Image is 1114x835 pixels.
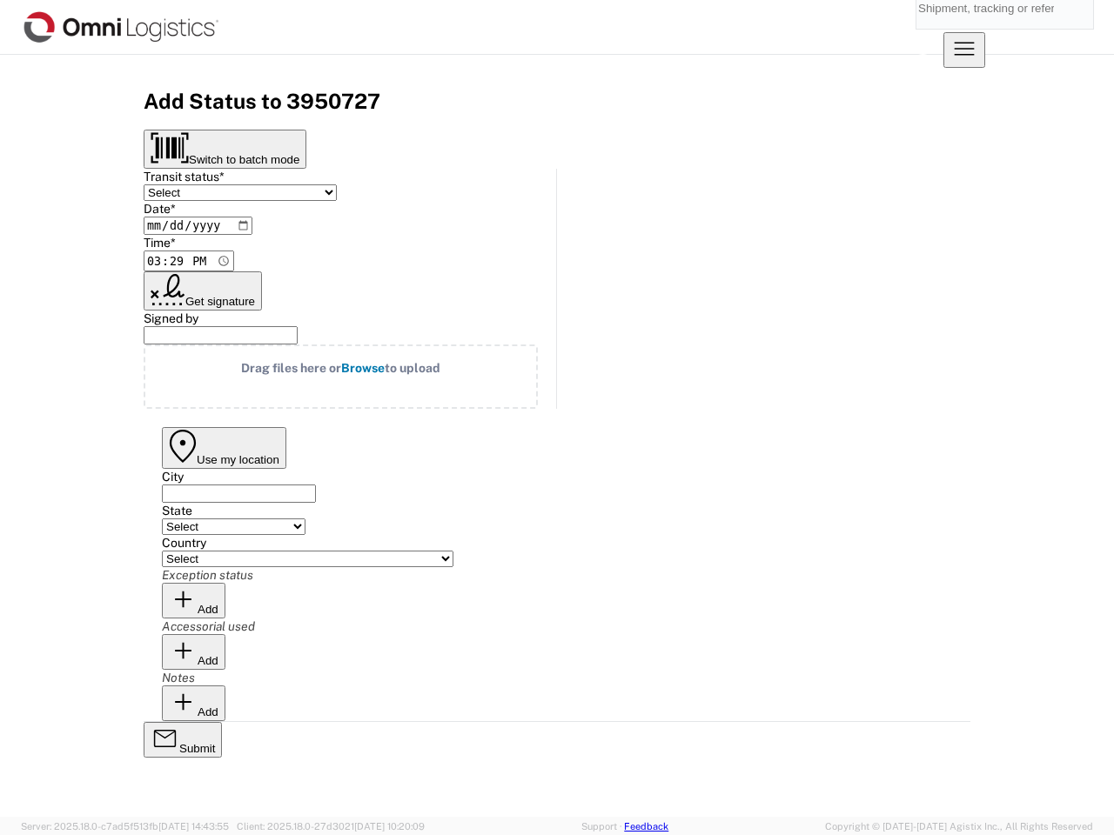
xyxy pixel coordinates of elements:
[21,821,229,832] span: Server: 2025.18.0-c7ad5f513fb
[144,93,970,109] h3: Add Status to 3950727
[162,685,225,721] button: Add
[162,583,225,618] button: Add
[241,361,341,375] span: Drag files here or
[144,722,222,758] button: Submit
[162,470,184,484] label: City
[354,821,425,832] span: [DATE] 10:20:09
[162,504,192,518] label: State
[341,361,385,375] span: Browse
[162,671,195,685] label: Notes
[158,821,229,832] span: [DATE] 14:43:55
[144,202,176,216] label: Date
[162,634,225,670] button: Add
[162,568,253,582] label: Exception status
[237,821,425,832] span: Client: 2025.18.0-27d3021
[144,236,176,250] label: Time
[162,427,286,469] button: Use my location
[144,271,262,311] button: Get signature
[144,130,306,169] button: Switch to batch mode
[624,821,668,832] a: Feedback
[162,536,206,550] label: Country
[825,818,1093,834] span: Copyright © [DATE]-[DATE] Agistix Inc., All Rights Reserved
[144,311,198,325] label: Signed by
[581,821,625,832] a: Support
[385,361,440,375] span: to upload
[144,170,225,184] label: Transit status
[162,619,255,633] label: Accessorial used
